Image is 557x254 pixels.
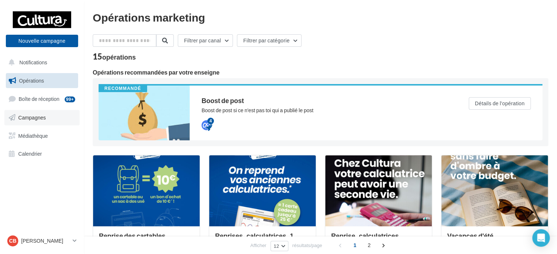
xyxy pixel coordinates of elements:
[4,73,80,88] a: Opérations
[207,118,214,124] div: 4
[532,229,550,247] div: Open Intercom Messenger
[6,234,78,248] a: CB [PERSON_NAME]
[18,132,48,139] span: Médiathèque
[65,96,75,102] div: 99+
[4,110,80,125] a: Campagnes
[21,237,70,244] p: [PERSON_NAME]
[4,146,80,162] a: Calendrier
[93,69,548,75] div: Opérations recommandées par votre enseigne
[237,34,301,47] button: Filtrer par catégorie
[292,242,322,249] span: résultats/page
[102,54,136,60] div: opérations
[447,232,542,247] div: Vacances d'été
[9,237,16,244] span: CB
[99,86,147,92] div: Recommandé
[4,91,80,107] a: Boîte de réception99+
[331,232,426,247] div: Reprise_calculatrices
[19,96,59,102] span: Boîte de réception
[93,53,136,61] div: 15
[274,243,279,249] span: 12
[178,34,233,47] button: Filtrer par canal
[215,232,310,247] div: Reprises_calculatrices_1
[99,232,194,247] div: Reprise des cartables
[93,12,548,23] div: Opérations marketing
[18,151,42,157] span: Calendrier
[201,107,439,114] div: Boost de post si ce n'est pas toi qui a publié le post
[363,239,375,251] span: 2
[4,55,77,70] button: Notifications
[19,59,47,65] span: Notifications
[469,97,531,110] button: Détails de l'opération
[201,97,439,104] div: Boost de post
[270,241,288,251] button: 12
[4,128,80,144] a: Médiathèque
[18,114,46,121] span: Campagnes
[19,77,44,84] span: Opérations
[349,239,361,251] span: 1
[250,242,266,249] span: Afficher
[6,35,78,47] button: Nouvelle campagne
